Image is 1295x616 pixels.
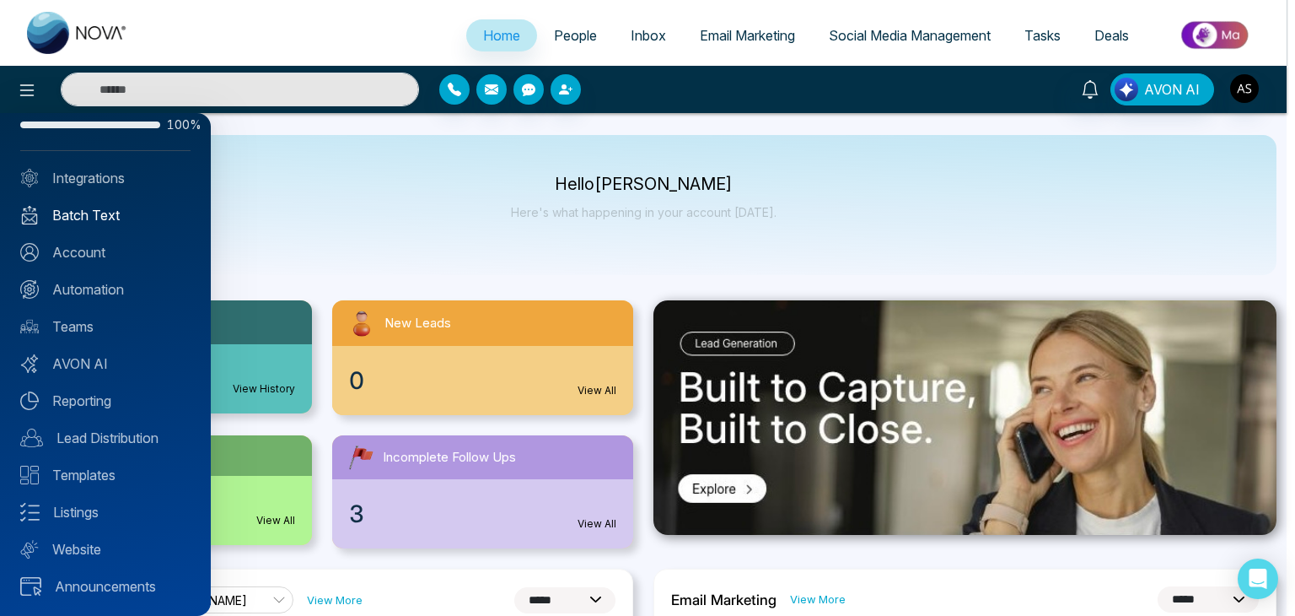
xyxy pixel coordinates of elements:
a: Integrations [20,168,191,188]
a: Account [20,242,191,262]
a: Automation [20,279,191,300]
div: Open Intercom Messenger [1238,559,1278,599]
a: Listings [20,502,191,522]
img: announcements.svg [20,577,41,596]
img: team.svg [20,317,39,336]
a: Reporting [20,391,191,411]
a: Lead Distribution [20,428,191,448]
a: AVON AI [20,354,191,374]
img: Avon-AI.svg [20,354,39,373]
img: Integrated.svg [20,169,39,187]
img: Lead-dist.svg [20,429,43,447]
a: Templates [20,465,191,485]
img: Website.svg [20,540,39,559]
a: Teams [20,316,191,337]
img: batch_text_white.png [20,206,39,224]
img: Reporting.svg [20,392,39,410]
a: Website [20,539,191,559]
a: Batch Text [20,205,191,225]
img: Account.svg [20,243,39,262]
a: Announcements [20,576,191,597]
img: Listings.svg [20,503,40,521]
img: Templates.svg [20,466,39,484]
img: Automation.svg [20,280,39,299]
span: 100% [167,119,191,131]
